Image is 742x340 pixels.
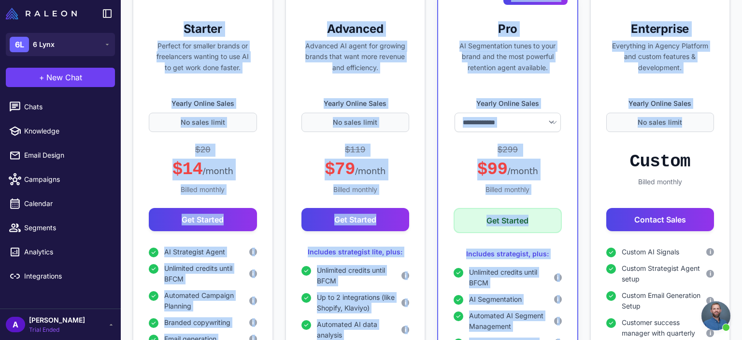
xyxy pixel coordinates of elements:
div: $20 [195,144,211,157]
span: Custom Strategist Agent setup [622,263,707,284]
a: Campaigns [4,169,117,190]
div: Billed monthly [606,177,714,187]
span: i [557,295,558,304]
span: i [710,296,711,305]
span: Automated AI Segment Management [469,310,554,332]
a: Chats [4,97,117,117]
span: /month [507,166,538,176]
span: + [39,72,44,83]
button: 6L6 Lynx [6,33,115,56]
h3: Starter [149,21,257,37]
span: Segments [24,222,109,233]
span: No sales limit [181,117,225,128]
div: Includes strategist lite, plus: [301,247,410,257]
span: No sales limit [638,117,682,128]
span: Integrations [24,271,109,281]
span: No sales limit [333,117,377,128]
span: i [252,318,254,327]
span: Campaigns [24,174,109,185]
p: Everything in Agency Platform and custom features & development. [606,41,714,74]
div: Open chat [701,301,730,330]
div: Billed monthly [454,184,562,195]
div: Custom [630,151,690,173]
label: Yearly Online Sales [454,98,562,109]
span: i [405,271,406,280]
span: Custom Email Generation Setup [622,290,707,311]
span: /month [355,166,385,176]
button: Contact Sales [606,208,714,231]
span: Unlimited credits until BFCM [469,267,554,288]
h3: Advanced [301,21,410,37]
p: AI Segmentation tunes to your brand and the most powerful retention agent available. [454,41,562,74]
span: New Chat [46,72,82,83]
div: $79 [325,159,385,180]
h3: Pro [454,21,562,37]
label: Yearly Online Sales [301,98,410,109]
div: $299 [498,144,518,157]
span: Unlimited credits until BFCM [164,263,249,284]
h3: Enterprise [606,21,714,37]
div: 6L [10,37,29,52]
img: Raleon Logo [6,8,77,19]
span: Trial Ended [29,325,85,334]
span: /month [202,166,233,176]
span: i [557,273,558,282]
span: Knowledge [24,126,109,136]
div: $99 [477,159,538,180]
span: AI Segmentation [469,294,522,305]
span: i [252,248,254,256]
span: Email Design [24,150,109,161]
div: Billed monthly [149,184,257,195]
span: i [557,317,558,325]
span: i [252,296,254,305]
a: Raleon Logo [6,8,81,19]
div: A [6,317,25,332]
div: Includes strategist, plus: [454,249,562,259]
span: i [710,329,711,338]
span: Chats [24,102,109,112]
span: Analytics [24,247,109,257]
span: Calendar [24,198,109,209]
div: $14 [172,159,233,180]
span: Branded copywriting [164,317,230,328]
a: Analytics [4,242,117,262]
span: 6 Lynx [33,39,55,50]
span: Up to 2 integrations (like Shopify, Klaviyo) [317,292,402,313]
label: Yearly Online Sales [149,98,257,109]
label: Yearly Online Sales [606,98,714,109]
span: Custom AI Signals [622,247,679,257]
a: Email Design [4,145,117,165]
span: i [710,248,711,256]
span: Automated Campaign Planning [164,290,249,311]
span: AI Strategist Agent [164,247,225,257]
span: Unlimited credits until BFCM [317,265,402,286]
span: [PERSON_NAME] [29,315,85,325]
button: Get Started [301,208,410,231]
a: Knowledge [4,121,117,141]
a: Integrations [4,266,117,286]
span: i [405,325,406,334]
a: Segments [4,218,117,238]
button: Get Started [149,208,257,231]
button: Get Started [454,208,562,233]
span: i [252,269,254,278]
span: i [710,269,711,278]
p: Advanced AI agent for growing brands that want more revenue and efficiency. [301,41,410,74]
span: i [405,298,406,307]
a: Calendar [4,193,117,214]
div: Billed monthly [301,184,410,195]
button: +New Chat [6,68,115,87]
p: Perfect for smaller brands or freelancers wanting to use AI to get work done faster. [149,41,257,74]
div: $119 [345,144,366,157]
